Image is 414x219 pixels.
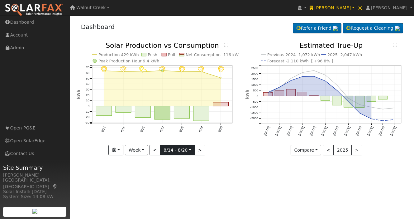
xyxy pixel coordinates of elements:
circle: onclick="" [103,70,104,71]
rect: onclick="" [193,106,209,121]
text: Estimated True-Up [300,41,363,49]
text: [DATE] [309,126,316,136]
rect: onclick="" [174,106,190,119]
i: 8/19 - Clear [198,66,204,72]
text: -10 [85,110,89,113]
rect: onclick="" [355,96,365,108]
button: Compare [291,145,321,155]
circle: onclick="" [336,85,337,86]
a: Refer a Friend [293,23,341,34]
circle: onclick="" [371,118,372,119]
circle: onclick="" [220,77,221,79]
button: 8/14 - 8/20 [160,145,195,155]
circle: onclick="" [142,71,143,73]
circle: onclick="" [290,78,292,79]
text: [DATE] [286,126,293,136]
text: Net Consumption -116 kWh [186,52,241,57]
div: Solar Install: [DATE] [3,188,67,195]
rect: onclick="" [135,106,150,118]
circle: onclick="" [123,71,124,72]
a: Map [52,184,58,189]
rect: onclick="" [275,91,284,96]
circle: onclick="" [161,70,163,71]
a: Dashboard [81,23,115,31]
rect: onclick="" [263,93,273,96]
i: 8/15 - Clear [120,66,126,72]
circle: onclick="" [325,80,326,82]
text: -30 [85,121,89,124]
rect: onclick="" [332,96,342,105]
div: System Size: 14.08 kW [3,193,67,200]
text: Push [148,52,157,57]
text: 8/15 [120,126,126,133]
text: 2500 [251,66,258,70]
text: 8/17 [159,126,165,133]
circle: onclick="" [201,71,202,72]
circle: onclick="" [313,76,315,77]
text: 8/18 [178,126,184,133]
button: Week [125,145,148,155]
text: 1500 [251,77,258,81]
circle: onclick="" [267,93,269,94]
a: Request a Cleaning [343,23,403,34]
text: -20 [85,115,89,119]
rect: onclick="" [155,106,170,119]
button: < [150,145,160,155]
text: Peak Production Hour 9.4 kWh [98,59,159,63]
circle: onclick="" [302,72,303,73]
text: 8/20 [218,126,223,133]
img: retrieve [32,209,37,214]
circle: onclick="" [336,90,337,91]
button: 2025 [333,145,352,155]
text: -500 [252,100,258,103]
circle: onclick="" [371,107,372,108]
i: 8/18 - Clear [179,66,185,72]
text: kWh [76,90,81,99]
div: [GEOGRAPHIC_DATA], [GEOGRAPHIC_DATA] [3,177,67,190]
circle: onclick="" [394,107,395,109]
rect: onclick="" [344,96,353,108]
i: 8/16 - PartlyCloudy [139,66,147,72]
text: 8/14 [101,126,106,133]
text: [DATE] [274,126,282,136]
rect: onclick="" [213,102,229,106]
text: Pull [168,52,175,57]
img: retrieve [395,26,400,31]
text: [DATE] [297,126,305,136]
text: 8/19 [198,126,204,133]
text: 2000 [251,72,258,75]
text: Solar Production vs Consumption [106,41,219,49]
text: 20 [86,93,89,97]
circle: onclick="" [359,104,360,105]
span: Site Summary [3,163,67,172]
rect: onclick="" [96,106,112,116]
i: 8/14 - Clear [101,66,107,72]
text: [DATE] [332,126,339,136]
text: 70 [86,66,89,69]
text: [DATE] [378,126,385,136]
i: 8/17 - MostlyClear [159,66,165,72]
text: [DATE] [390,126,397,136]
text: 10 [86,99,89,102]
circle: onclick="" [279,87,280,88]
img: SolarFax [5,3,63,17]
circle: onclick="" [302,76,303,77]
text: 50 [86,77,89,80]
text: Production 429 kWh [98,52,139,57]
text: [DATE] [355,126,362,136]
span: Walnut Creek [76,5,106,10]
text: 0 [256,94,258,98]
text: 1000 [251,83,258,86]
text: -1500 [250,111,258,114]
text: [DATE] [263,126,270,136]
button: < [323,145,334,155]
text: [DATE] [321,126,328,136]
span: [PERSON_NAME] [371,5,407,10]
circle: onclick="" [313,70,315,71]
span: [PERSON_NAME] [314,5,351,10]
rect: onclick="" [378,96,388,100]
circle: onclick="" [325,75,326,76]
rect: onclick="" [321,96,330,101]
